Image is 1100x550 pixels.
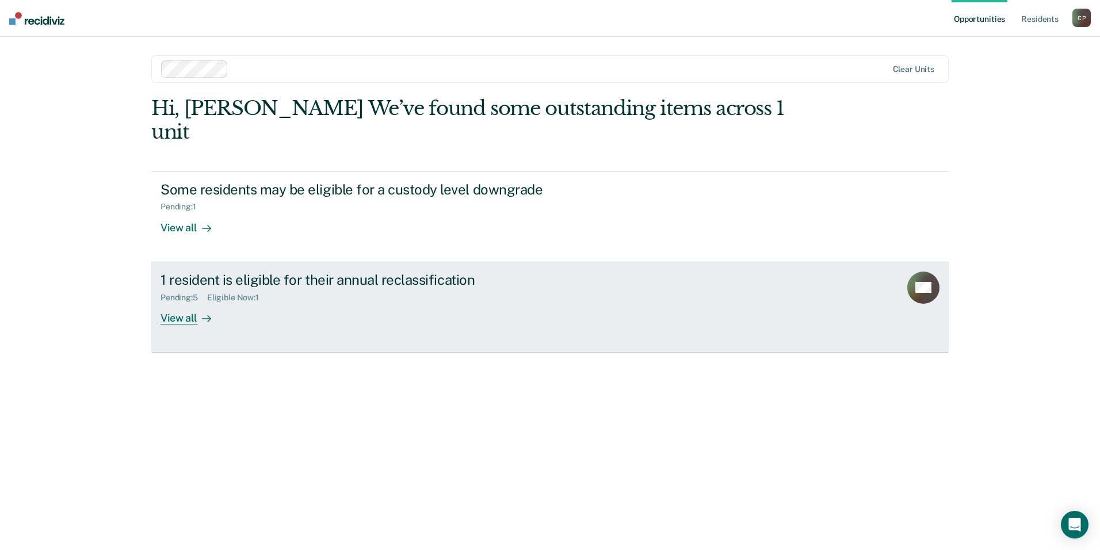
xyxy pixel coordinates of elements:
[161,293,207,303] div: Pending : 5
[151,262,949,353] a: 1 resident is eligible for their annual reclassificationPending:5Eligible Now:1View all
[151,171,949,262] a: Some residents may be eligible for a custody level downgradePending:1View all
[893,64,935,74] div: Clear units
[1072,9,1091,27] div: C P
[9,12,64,25] img: Recidiviz
[151,97,789,144] div: Hi, [PERSON_NAME] We’ve found some outstanding items across 1 unit
[161,212,225,234] div: View all
[207,293,268,303] div: Eligible Now : 1
[1061,511,1088,538] div: Open Intercom Messenger
[1072,9,1091,27] button: CP
[161,302,225,324] div: View all
[161,272,564,288] div: 1 resident is eligible for their annual reclassification
[161,202,205,212] div: Pending : 1
[161,181,564,198] div: Some residents may be eligible for a custody level downgrade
